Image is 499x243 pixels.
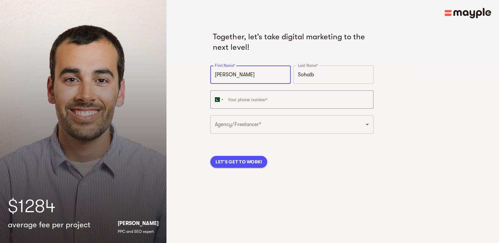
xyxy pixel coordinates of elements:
button: LET'S GET TO WORK! [210,156,267,168]
span: LET'S GET TO WORK! [215,158,262,166]
input: Your phone number* [210,90,373,109]
div: Pakistan (‫پاکستان‬‎): +92 [211,91,226,108]
input: First Name* [210,65,290,84]
p: [PERSON_NAME] [118,219,159,227]
span: PPC and SEO expert [118,229,154,234]
h5: average fee per project [8,219,91,230]
input: Last Name* [293,65,373,84]
h5: Together, let’s take digital marketing to the next level! [213,31,371,52]
img: Main logo [444,8,491,18]
h1: $1284 [8,193,159,219]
